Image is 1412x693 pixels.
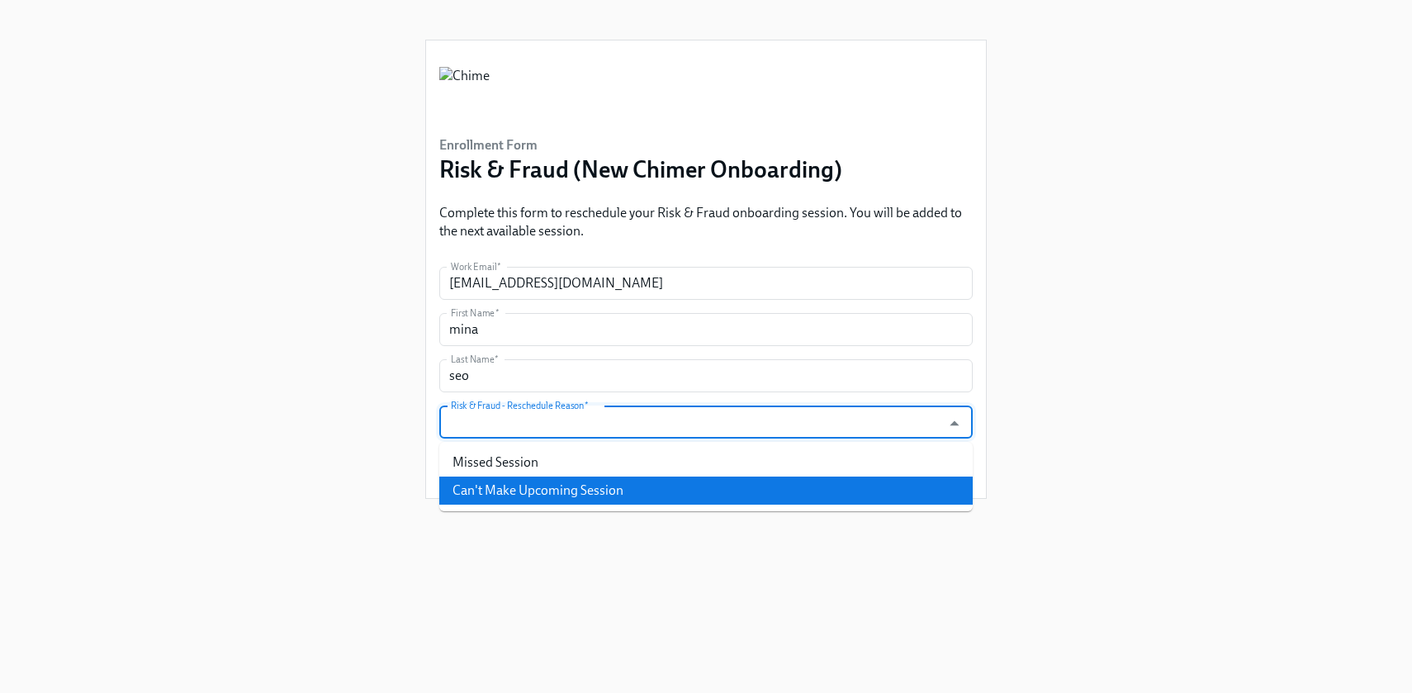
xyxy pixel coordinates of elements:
button: Close [941,411,967,436]
h6: Enrollment Form [439,136,842,154]
li: Missed Session [439,449,973,477]
h3: Risk & Fraud (New Chimer Onboarding) [439,154,842,184]
img: Chime [439,67,490,116]
li: Can't Make Upcoming Session [439,477,973,505]
p: Complete this form to reschedule your Risk & Fraud onboarding session. You will be added to the n... [439,204,973,240]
